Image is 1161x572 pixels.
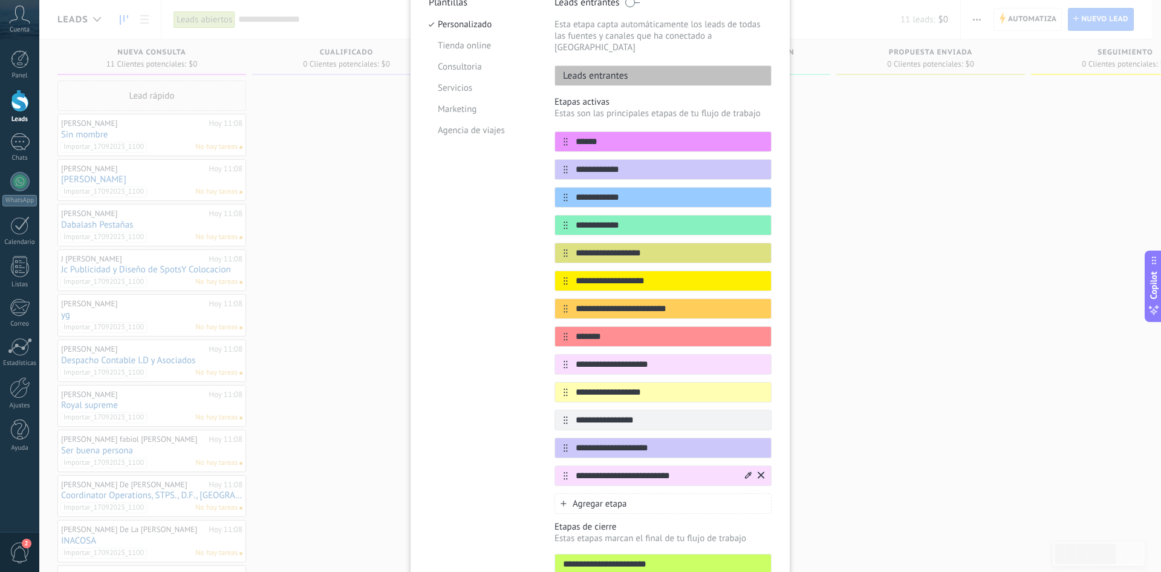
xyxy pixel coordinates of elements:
span: Copilot [1148,271,1160,299]
p: Estas etapas marcan el final de tu flujo de trabajo [554,533,772,544]
div: WhatsApp [2,195,37,206]
div: Estadísticas [2,360,37,367]
li: Consultoria [429,56,536,77]
p: Estas son las principales etapas de tu flujo de trabajo [554,108,772,119]
div: Calendario [2,238,37,246]
div: Panel [2,72,37,80]
p: Etapas de cierre [554,521,772,533]
div: Listas [2,281,37,289]
span: 2 [22,539,31,548]
div: Ajustes [2,402,37,410]
li: Servicios [429,77,536,99]
li: Agencia de viajes [429,120,536,141]
div: Correo [2,320,37,328]
li: Tienda online [429,35,536,56]
p: Etapas activas [554,96,772,108]
div: Chats [2,154,37,162]
span: Cuenta [10,26,30,34]
li: Marketing [429,99,536,120]
li: Personalizado [429,14,536,35]
div: Ayuda [2,444,37,452]
p: Leads entrantes [555,70,628,82]
div: Leads [2,116,37,123]
p: Esta etapa capta automáticamente los leads de todas las fuentes y canales que ha conectado a [GEO... [554,19,772,53]
span: Agregar etapa [573,498,627,510]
